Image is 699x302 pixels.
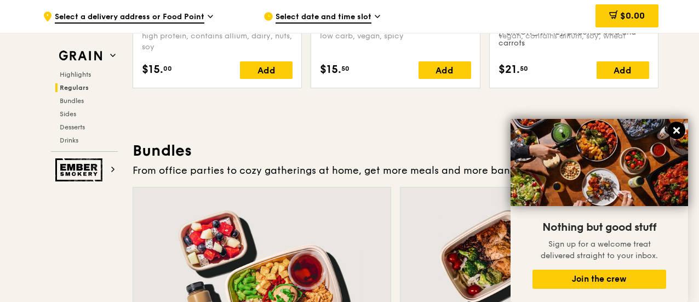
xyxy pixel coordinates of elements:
[55,158,106,181] img: Ember Smokery web logo
[133,163,658,178] div: From office parties to cozy gatherings at home, get more meals and more bang for your buck.
[542,221,656,234] span: Nothing but good stuff
[142,61,163,78] span: $15.
[520,64,528,73] span: 50
[55,46,106,66] img: Grain web logo
[419,61,471,79] div: Add
[142,31,293,53] div: high protein, contains allium, dairy, nuts, soy
[341,64,349,73] span: 50
[60,136,78,144] span: Drinks
[532,270,666,289] button: Join the crew
[55,12,204,24] span: Select a delivery address or Food Point
[163,64,172,73] span: 00
[320,61,341,78] span: $15.
[60,84,89,92] span: Regulars
[541,240,658,260] span: Sign up for a welcome treat delivered straight to your inbox.
[133,141,658,161] h3: Bundles
[511,119,688,206] img: DSC07876-Edit02-Large.jpeg
[499,31,649,53] div: vegan, contains allium, soy, wheat
[60,97,84,105] span: Bundles
[668,122,685,139] button: Close
[276,12,371,24] span: Select date and time slot
[60,123,85,131] span: Desserts
[240,61,293,79] div: Add
[597,61,649,79] div: Add
[60,71,91,78] span: Highlights
[60,110,76,118] span: Sides
[499,61,520,78] span: $21.
[620,10,645,21] span: $0.00
[320,31,471,53] div: low carb, vegan, spicy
